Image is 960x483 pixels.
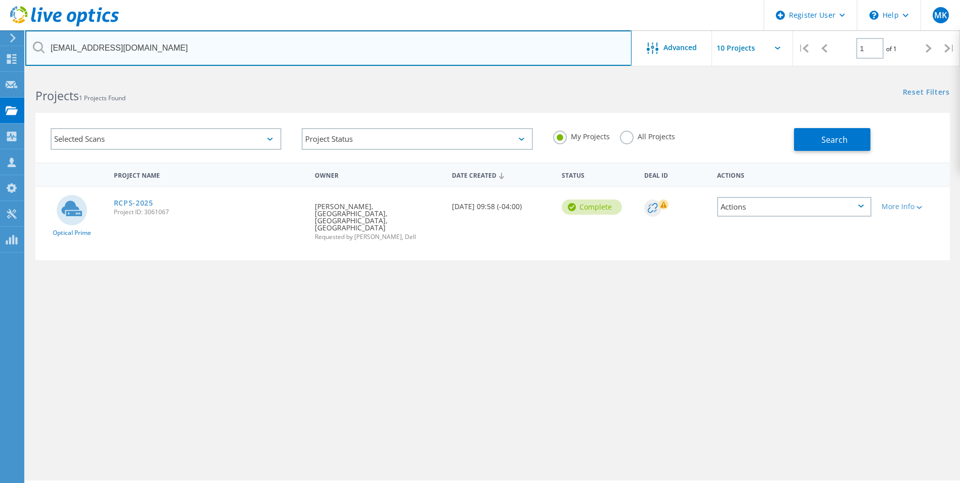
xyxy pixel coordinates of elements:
a: Live Optics Dashboard [10,21,119,28]
span: of 1 [886,45,897,53]
b: Projects [35,88,79,104]
a: Reset Filters [903,89,950,97]
div: Deal Id [639,165,713,184]
label: All Projects [620,131,675,140]
div: Owner [310,165,447,184]
span: MK [934,11,947,19]
span: 1 Projects Found [79,94,126,102]
div: Date Created [447,165,557,184]
a: RCPS-2025 [114,199,153,207]
div: More Info [882,203,945,210]
div: Project Name [109,165,310,184]
div: | [793,30,814,66]
input: Search projects by name, owner, ID, company, etc [25,30,632,66]
div: Selected Scans [51,128,281,150]
div: Project Status [302,128,532,150]
div: [PERSON_NAME], [GEOGRAPHIC_DATA], [GEOGRAPHIC_DATA], [GEOGRAPHIC_DATA] [310,187,447,250]
span: Project ID: 3061067 [114,209,305,215]
span: Requested by [PERSON_NAME], Dell [315,234,442,240]
div: Actions [712,165,876,184]
div: | [939,30,960,66]
button: Search [794,128,870,151]
span: Advanced [663,44,697,51]
div: [DATE] 09:58 (-04:00) [447,187,557,220]
div: Status [557,165,639,184]
svg: \n [869,11,879,20]
span: Optical Prime [53,230,91,236]
div: Actions [717,197,871,217]
div: Complete [562,199,622,215]
span: Search [821,134,848,145]
label: My Projects [553,131,610,140]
